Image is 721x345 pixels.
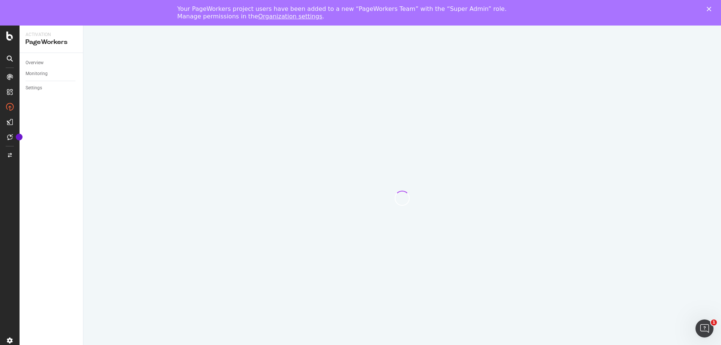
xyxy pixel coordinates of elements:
[26,59,78,67] a: Overview
[26,84,78,92] a: Settings
[177,5,532,20] div: Your PageWorkers project users have been added to a new “PageWorkers Team” with the “Super Admin”...
[26,70,78,78] a: Monitoring
[707,7,714,11] div: Fermer
[26,59,44,67] div: Overview
[26,38,77,47] div: PageWorkers
[26,32,77,38] div: Activation
[26,84,42,92] div: Settings
[695,319,713,337] iframe: Intercom live chat
[16,134,23,140] div: Tooltip anchor
[26,70,48,78] div: Monitoring
[711,319,717,325] span: 1
[258,13,322,20] a: Organization settings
